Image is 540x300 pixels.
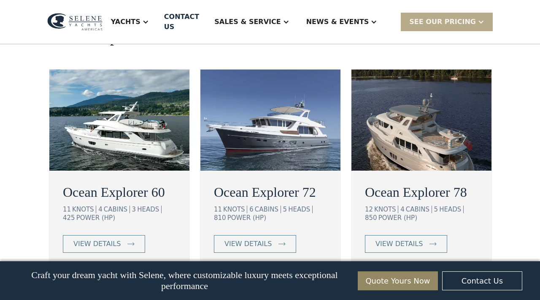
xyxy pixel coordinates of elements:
div: News & EVENTS [298,5,386,39]
a: view details [63,235,145,253]
img: ocean going trawler [49,70,189,171]
img: ocean going trawler [351,70,491,171]
img: icon [429,242,437,246]
div: SEE Our Pricing [401,13,493,31]
div: Contact US [164,12,199,32]
div: 5 [283,206,287,213]
div: CABINS [104,206,130,213]
a: view details [214,235,296,253]
div: 11 [63,206,71,213]
div: view details [224,239,272,249]
a: Ocean Explorer 60 [63,182,176,202]
div: POWER (HP) [76,214,115,222]
img: ocean going trawler [200,70,340,171]
div: SEE Our Pricing [409,17,476,27]
div: 4 [400,206,405,213]
div: CABINS [406,206,432,213]
div: POWER (HP) [227,214,266,222]
p: Craft your dream yacht with Selene, where customizable luxury meets exceptional performance [18,270,351,292]
div: Yachts [103,5,157,39]
div: 425 [63,214,75,222]
div: 12 [365,206,373,213]
div: view details [73,239,121,249]
div: POWER (HP) [378,214,417,222]
div: KNOTS [72,206,96,213]
div: view details [375,239,423,249]
div: 4 [98,206,103,213]
div: Sales & Service [206,5,297,39]
div: CABINS [255,206,281,213]
div: News & EVENTS [306,17,369,27]
div: 5 [434,206,438,213]
div: Sales & Service [214,17,281,27]
div: 3 [132,206,136,213]
img: icon [278,242,286,246]
div: 11 [214,206,222,213]
div: 810 [214,214,226,222]
div: 6 [249,206,254,213]
a: view details [365,235,447,253]
a: Quote Yours Now [358,271,438,290]
div: KNOTS [223,206,247,213]
div: KNOTS [374,206,398,213]
img: icon [127,242,135,246]
div: 850 [365,214,377,222]
div: Yachts [111,17,140,27]
a: Ocean Explorer 78 [365,182,478,202]
div: HEADS [288,206,313,213]
div: HEADS [439,206,464,213]
div: HEADS [137,206,162,213]
a: Contact Us [442,271,522,290]
a: Ocean Explorer 72 [214,182,327,202]
img: logo [47,13,103,31]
